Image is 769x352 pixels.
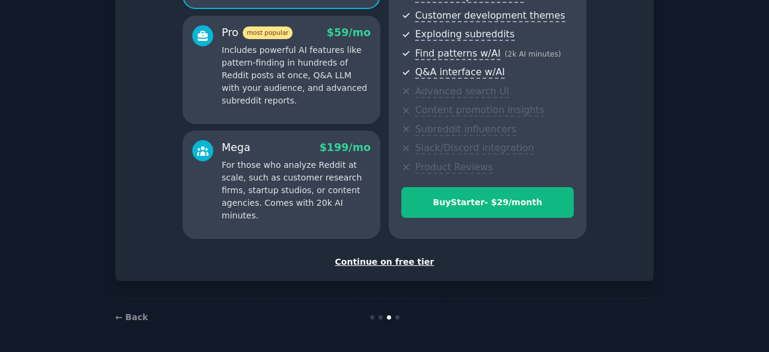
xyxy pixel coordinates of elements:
[243,26,293,39] span: most popular
[415,10,565,22] span: Customer development themes
[402,196,573,209] div: Buy Starter - $ 29 /month
[401,187,574,218] button: BuyStarter- $29/month
[415,123,516,136] span: Subreddit influencers
[222,44,371,107] p: Includes powerful AI features like pattern-finding in hundreds of Reddit posts at once, Q&A LLM w...
[327,26,371,39] span: $ 59 /mo
[128,256,641,268] div: Continue on free tier
[222,140,251,155] div: Mega
[415,104,544,117] span: Content promotion insights
[415,142,534,155] span: Slack/Discord integration
[115,312,148,322] a: ← Back
[505,50,561,58] span: ( 2k AI minutes )
[320,141,371,153] span: $ 199 /mo
[415,48,500,60] span: Find patterns w/AI
[222,159,371,222] p: For those who analyze Reddit at scale, such as customer research firms, startup studios, or conte...
[415,28,514,41] span: Exploding subreddits
[415,161,493,174] span: Product Reviews
[222,25,293,40] div: Pro
[415,85,509,98] span: Advanced search UI
[415,66,505,79] span: Q&A interface w/AI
